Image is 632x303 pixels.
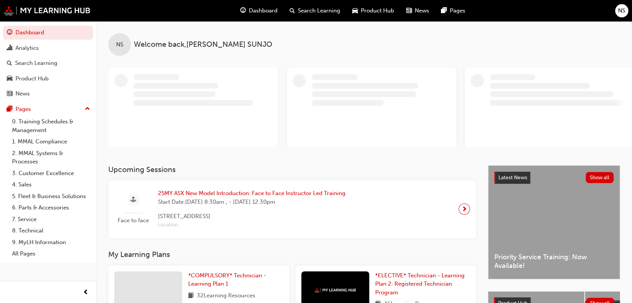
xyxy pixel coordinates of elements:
span: sessionType_FACE_TO_FACE-icon [130,195,136,205]
span: chart-icon [7,45,12,52]
span: Latest News [499,174,527,181]
a: Latest NewsShow all [494,172,614,184]
a: *COMPULSORY* Technician - Learning Plan 1 [188,271,283,288]
a: All Pages [9,248,93,260]
a: News [3,87,93,101]
span: NS [618,6,625,15]
h3: My Learning Plans [108,250,476,259]
span: News [415,6,429,15]
span: Search Learning [298,6,340,15]
h3: Upcoming Sessions [108,165,476,174]
span: Product Hub [361,6,394,15]
span: [STREET_ADDRESS] [158,212,345,221]
span: Dashboard [249,6,278,15]
div: Product Hub [15,74,49,83]
span: Start Date: [DATE] 8:30am , - [DATE] 12:30pm [158,198,345,206]
span: up-icon [85,104,90,114]
a: 8. Technical [9,225,93,237]
button: DashboardAnalyticsSearch LearningProduct HubNews [3,24,93,102]
img: mmal [314,288,356,292]
span: 32 Learning Resources [197,291,255,301]
a: 5. Fleet & Business Solutions [9,191,93,202]
span: pages-icon [7,106,12,113]
span: car-icon [352,6,358,15]
div: News [15,89,30,98]
span: search-icon [7,60,12,67]
span: 25MY ASX New Model Introduction: Face to Face Instructor Led Training [158,189,345,198]
a: 2. MMAL Systems & Processes [9,148,93,168]
a: news-iconNews [400,3,435,18]
button: Pages [3,102,93,116]
span: pages-icon [441,6,447,15]
a: Analytics [3,41,93,55]
span: guage-icon [240,6,246,15]
span: Location [158,221,345,229]
span: news-icon [7,91,12,97]
button: NS [615,4,628,17]
a: 0. Training Schedules & Management [9,116,93,136]
a: Latest NewsShow allPriority Service Training: Now Available! [488,165,620,279]
span: Face to face [114,216,152,225]
a: 3. Customer Excellence [9,168,93,179]
span: guage-icon [7,29,12,36]
div: Search Learning [15,59,57,68]
span: NS [116,40,123,49]
span: news-icon [406,6,412,15]
a: guage-iconDashboard [234,3,284,18]
a: Face to face25MY ASX New Model Introduction: Face to Face Instructor Led TrainingStart Date:[DATE... [114,186,470,232]
a: 7. Service [9,214,93,225]
img: mmal [4,6,91,15]
button: Show all [586,172,614,183]
span: *ELECTIVE* Technician - Learning Plan 2: Registered Technician Program [375,272,465,296]
span: prev-icon [83,288,89,297]
div: Pages [15,105,31,114]
a: 4. Sales [9,179,93,191]
a: pages-iconPages [435,3,471,18]
a: Dashboard [3,26,93,40]
span: book-icon [188,291,194,301]
span: Priority Service Training: Now Available! [494,253,614,270]
span: next-icon [462,204,467,214]
a: 9. MyLH Information [9,237,93,248]
a: 6. Parts & Accessories [9,202,93,214]
a: Search Learning [3,56,93,70]
span: *COMPULSORY* Technician - Learning Plan 1 [188,272,266,288]
a: Product Hub [3,72,93,86]
a: *ELECTIVE* Technician - Learning Plan 2: Registered Technician Program [375,271,470,297]
span: search-icon [290,6,295,15]
a: car-iconProduct Hub [346,3,400,18]
a: 1. MMAL Compliance [9,136,93,148]
div: Analytics [15,44,39,52]
a: search-iconSearch Learning [284,3,346,18]
span: Pages [450,6,465,15]
span: car-icon [7,75,12,82]
span: Welcome back , [PERSON_NAME] SUNJO [134,40,272,49]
